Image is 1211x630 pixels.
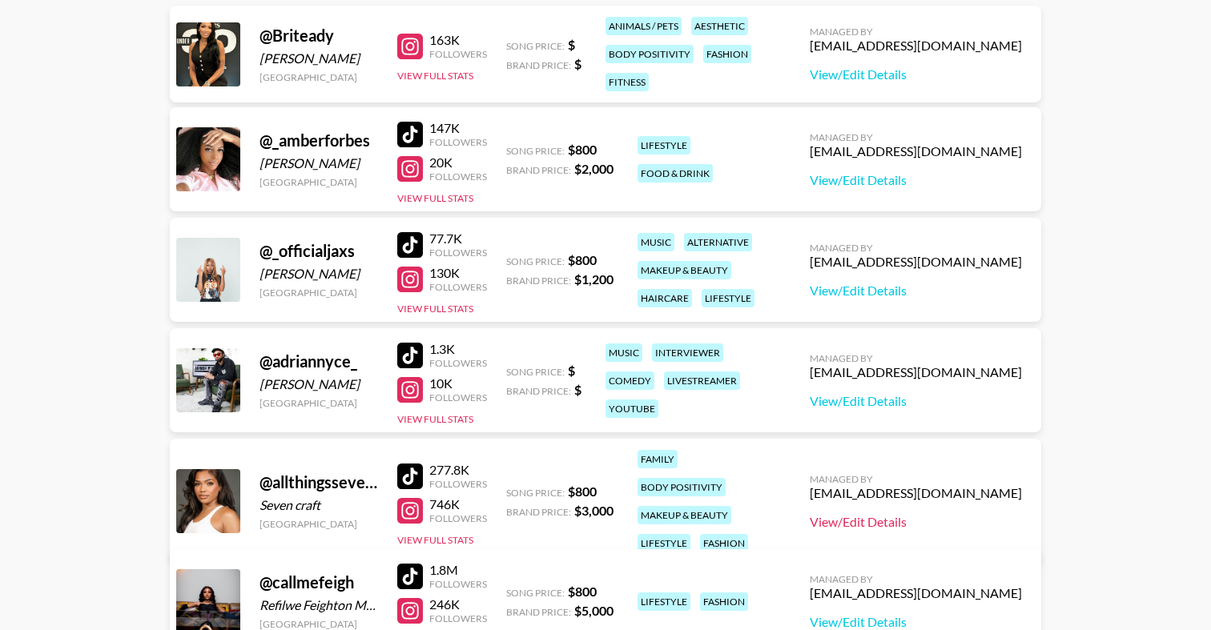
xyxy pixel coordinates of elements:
[810,38,1022,54] div: [EMAIL_ADDRESS][DOMAIN_NAME]
[429,462,487,478] div: 277.8K
[429,136,487,148] div: Followers
[810,352,1022,364] div: Managed By
[429,171,487,183] div: Followers
[506,275,571,287] span: Brand Price:
[810,66,1022,82] a: View/Edit Details
[664,371,740,390] div: livestreamer
[810,254,1022,270] div: [EMAIL_ADDRESS][DOMAIN_NAME]
[259,155,378,171] div: [PERSON_NAME]
[700,592,748,611] div: fashion
[568,363,575,378] strong: $
[810,585,1022,601] div: [EMAIL_ADDRESS][DOMAIN_NAME]
[506,385,571,397] span: Brand Price:
[638,136,690,154] div: lifestyle
[429,375,487,391] div: 10K
[429,154,487,171] div: 20K
[506,487,565,499] span: Song Price:
[259,26,378,46] div: @ Briteady
[259,618,378,630] div: [GEOGRAPHIC_DATA]
[810,131,1022,143] div: Managed By
[574,603,614,618] strong: $ 5,000
[429,48,487,60] div: Followers
[397,192,473,204] button: View Full Stats
[506,164,571,176] span: Brand Price:
[810,614,1022,630] a: View/Edit Details
[429,281,487,293] div: Followers
[506,145,565,157] span: Song Price:
[506,587,565,599] span: Song Price:
[810,393,1022,409] a: View/Edit Details
[638,289,692,307] div: haircare
[574,271,614,287] strong: $ 1,200
[605,45,694,63] div: body positivity
[259,266,378,282] div: [PERSON_NAME]
[506,40,565,52] span: Song Price:
[259,497,378,513] div: Seven craft
[691,17,748,35] div: aesthetic
[605,17,682,35] div: animals / pets
[506,59,571,71] span: Brand Price:
[429,512,487,524] div: Followers
[810,242,1022,254] div: Managed By
[397,303,473,315] button: View Full Stats
[810,514,1022,530] a: View/Edit Details
[259,241,378,261] div: @ _officialjaxs
[568,584,597,599] strong: $ 800
[568,142,597,157] strong: $ 800
[397,413,473,425] button: View Full Stats
[810,364,1022,380] div: [EMAIL_ADDRESS][DOMAIN_NAME]
[429,391,487,403] div: Followers
[568,252,597,267] strong: $ 800
[429,478,487,490] div: Followers
[810,172,1022,188] a: View/Edit Details
[810,283,1022,299] a: View/Edit Details
[810,26,1022,38] div: Managed By
[638,506,731,524] div: makeup & beauty
[429,578,487,590] div: Followers
[574,503,614,518] strong: $ 3,000
[638,261,731,279] div: makeup & beauty
[638,450,678,468] div: family
[638,164,713,183] div: food & drink
[259,376,378,392] div: [PERSON_NAME]
[702,289,754,307] div: lifestyle
[605,371,654,390] div: comedy
[429,231,487,247] div: 77.7K
[574,161,614,176] strong: $ 2,000
[429,32,487,48] div: 163K
[259,597,378,613] div: Refilwe Feighton Molubi
[429,247,487,259] div: Followers
[568,484,597,499] strong: $ 800
[506,506,571,518] span: Brand Price:
[259,397,378,409] div: [GEOGRAPHIC_DATA]
[429,496,487,512] div: 746K
[605,73,649,91] div: fitness
[568,37,575,52] strong: $
[605,343,642,362] div: music
[259,472,378,492] div: @ allthingsseven_
[810,573,1022,585] div: Managed By
[506,606,571,618] span: Brand Price:
[429,341,487,357] div: 1.3K
[259,572,378,592] div: @ callmefeigh
[700,534,748,552] div: fashion
[429,357,487,369] div: Followers
[652,343,723,362] div: interviewer
[259,50,378,66] div: [PERSON_NAME]
[429,612,487,624] div: Followers
[506,366,565,378] span: Song Price:
[810,473,1022,485] div: Managed By
[810,485,1022,501] div: [EMAIL_ADDRESS][DOMAIN_NAME]
[259,71,378,83] div: [GEOGRAPHIC_DATA]
[638,233,674,251] div: music
[574,382,581,397] strong: $
[259,130,378,150] div: @ _amberforbes
[259,351,378,371] div: @ adriannyce_
[684,233,752,251] div: alternative
[397,70,473,82] button: View Full Stats
[574,56,581,71] strong: $
[703,45,751,63] div: fashion
[638,534,690,552] div: lifestyle
[259,518,378,530] div: [GEOGRAPHIC_DATA]
[638,478,726,496] div: body positivity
